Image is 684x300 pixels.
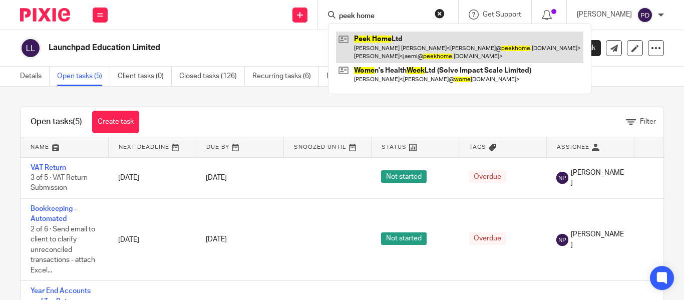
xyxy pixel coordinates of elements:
a: Open tasks (5) [57,67,110,86]
img: svg%3E [556,172,568,184]
span: Overdue [469,232,506,245]
span: Snoozed Until [294,144,347,150]
span: Not started [381,170,427,183]
span: Get Support [483,11,521,18]
span: [PERSON_NAME] [571,229,624,250]
a: Details [20,67,50,86]
span: [DATE] [206,236,227,243]
a: Bookkeeping - Automated [31,205,77,222]
img: svg%3E [556,234,568,246]
h2: Launchpad Education Limited [49,43,432,53]
span: Filter [640,118,656,125]
span: Status [382,144,407,150]
img: svg%3E [20,38,41,59]
input: Search [338,12,428,21]
span: Not started [381,232,427,245]
span: [PERSON_NAME] [571,168,624,188]
img: svg%3E [637,7,653,23]
a: Recurring tasks (6) [252,67,319,86]
a: VAT Return [31,164,66,171]
a: Files [326,67,349,86]
span: 3 of 5 · VAT Return Submission [31,174,88,192]
span: Tags [469,144,486,150]
p: [PERSON_NAME] [577,10,632,20]
a: Create task [92,111,139,133]
img: Pixie [20,8,70,22]
span: [DATE] [206,174,227,181]
span: (5) [73,118,82,126]
h1: Open tasks [31,117,82,127]
button: Clear [435,9,445,19]
a: Closed tasks (126) [179,67,245,86]
span: 2 of 6 · Send email to client to clarify unreconciled transactions - attach Excel... [31,226,95,274]
a: Client tasks (0) [118,67,172,86]
span: Overdue [469,170,506,183]
td: [DATE] [108,198,196,281]
td: [DATE] [108,157,196,198]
